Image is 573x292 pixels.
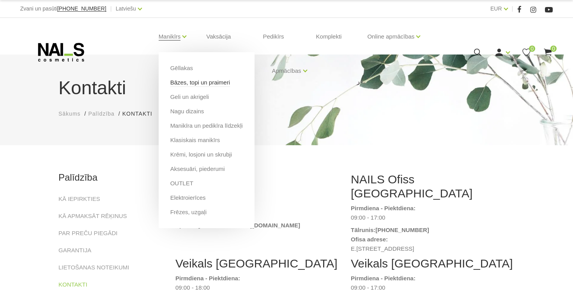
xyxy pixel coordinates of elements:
a: Komplekti [310,18,348,55]
a: Manikīrs [159,21,181,52]
a: Krēmi, losjoni un skrubji [170,150,232,159]
a: Elektroierīces [170,193,206,202]
a: Klasiskais manikīrs [170,136,220,144]
dd: 09:00 - 17:00 [175,199,339,208]
a: Online apmācības [367,21,414,52]
a: Aksesuāri, piederumi [170,165,225,173]
strong: Pirmdiena - Piektdiena: [351,205,416,211]
a: KĀ IEPIRKTIES [58,194,100,204]
h2: Internetveikals [175,172,339,186]
div: Zvani un pasūti [20,4,106,14]
h2: Veikals [GEOGRAPHIC_DATA] [175,257,339,271]
a: 0 [543,47,553,57]
h2: Veikals [GEOGRAPHIC_DATA] [351,257,515,271]
a: KĀ APMAKSĀT RĒĶINUS [58,211,127,221]
a: Manikīra un pedikīra līdzekļi [170,121,243,130]
dd: 09:00 - 17:00 [351,213,515,222]
span: Palīdzība [88,111,114,117]
a: GARANTIJA [58,246,91,255]
a: [PHONE_NUMBER] [375,225,429,235]
dd: E.[STREET_ADDRESS] [351,244,515,253]
a: Frēzes, uzgaļi [170,208,207,216]
strong: Pirmdiena - Piektdiena: [175,275,240,281]
a: EUR [490,4,502,13]
strong: Tālrunis: [351,227,375,233]
a: Palīdzība [88,110,114,118]
strong: Pirmdiena - Piektdiena: [351,275,416,281]
a: Apmācības [272,55,301,86]
a: Pedikīrs [256,18,290,55]
a: 0 [522,47,531,57]
a: Gēllakas [170,64,193,72]
a: KONTAKTI [58,280,87,289]
a: LIETOŠANAS NOTEIKUMI [58,263,129,272]
span: [PHONE_NUMBER] [57,5,106,12]
a: [PHONE_NUMBER] [57,6,106,12]
a: PAR PREČU PIEGĀDI [58,229,117,238]
span: Sākums [58,111,81,117]
a: Nagu dizains [170,107,204,116]
h2: NAILS Ofiss [GEOGRAPHIC_DATA] [351,172,515,201]
a: Vaksācija [200,18,237,55]
a: Bāzes, topi un praimeri [170,78,230,87]
span: 0 [529,46,535,52]
span: | [512,4,513,14]
span: | [110,4,112,14]
li: Kontakti [122,110,160,118]
a: Sākums [58,110,81,118]
a: OUTLET [170,179,193,188]
strong: Ofisa adrese: [351,236,388,243]
a: Latviešu [116,4,136,13]
a: Geli un akrigeli [170,93,209,101]
h2: Palīdzība [58,172,164,183]
span: 0 [550,46,557,52]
